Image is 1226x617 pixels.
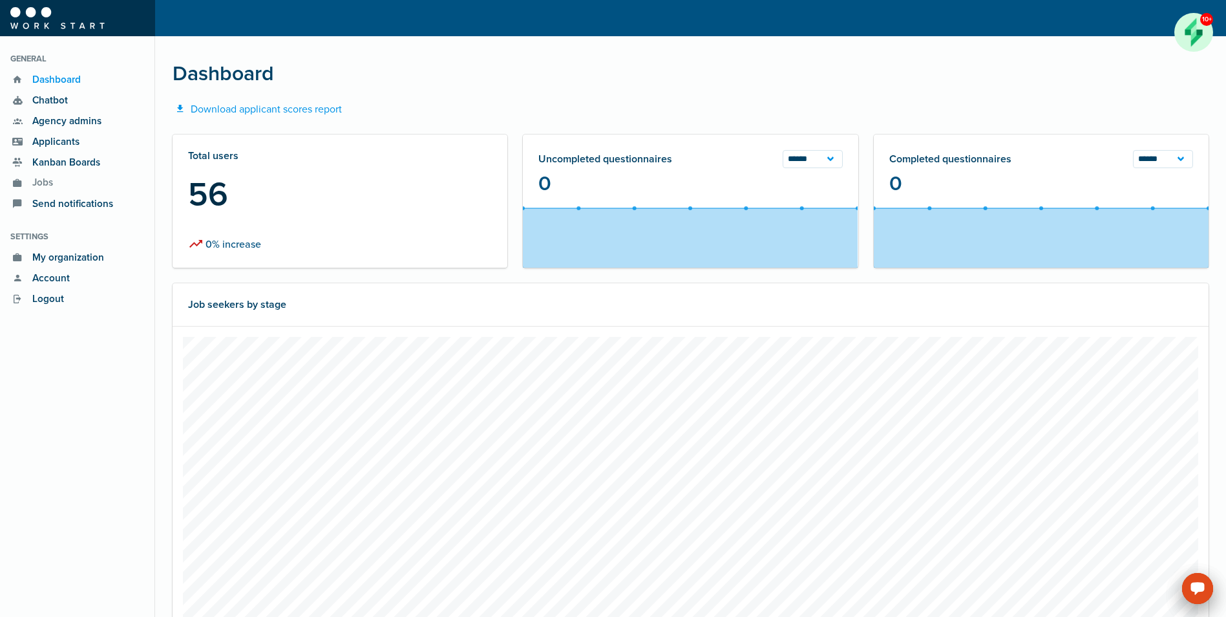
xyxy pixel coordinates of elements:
[25,114,101,129] span: Agency admins
[538,168,842,199] div: 0
[25,292,64,307] span: Logout
[10,53,144,65] p: General
[10,231,144,243] p: Settings
[25,93,68,108] span: Chatbot
[206,237,261,252] span: 0% increase
[10,69,144,90] a: Dashboard
[10,268,144,288] a: Account
[188,299,286,310] h3: Job seekers by stage
[188,172,492,219] div: 56
[10,173,144,193] a: Jobs
[191,103,342,116] span: Download applicant scores report
[889,153,1011,165] h2: Completed questionnaires
[25,135,79,149] span: Applicants
[10,152,144,173] a: Kanban Boards
[10,111,144,131] a: Agency admins
[25,175,53,191] span: Jobs
[25,250,104,265] span: My organization
[173,62,274,85] h1: Dashboard
[173,103,342,116] a: Download applicant scores report
[10,288,144,309] a: Logout
[173,135,507,268] div: Total users
[25,155,100,170] span: Kanban Boards
[188,150,492,162] div: Total users
[25,197,113,211] span: Send notifications
[889,168,1193,199] div: 0
[10,7,105,29] img: WorkStart logo
[10,131,144,152] a: Applicants
[25,72,81,87] span: Dashboard
[538,153,672,165] h2: Uncompleted questionnaires
[1200,13,1212,25] div: 10+
[10,90,144,111] a: Chatbot
[10,247,144,268] a: My organization
[25,271,70,286] span: Account
[10,193,144,214] a: Send notifications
